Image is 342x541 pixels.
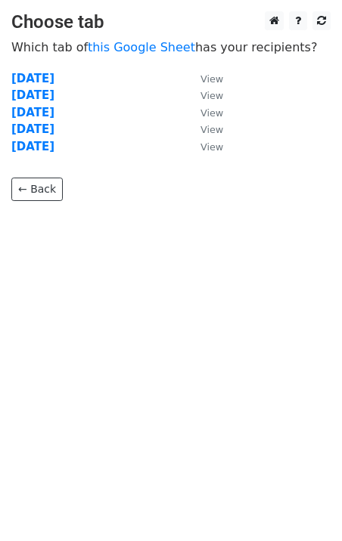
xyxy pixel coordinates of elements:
a: [DATE] [11,88,54,102]
a: View [185,140,223,153]
h3: Choose tab [11,11,331,33]
a: [DATE] [11,72,54,85]
small: View [201,141,223,153]
small: View [201,73,223,85]
a: View [185,88,223,102]
iframe: Chat Widget [266,468,342,541]
a: ← Back [11,178,63,201]
small: View [201,90,223,101]
a: this Google Sheet [88,40,195,54]
a: [DATE] [11,140,54,153]
a: View [185,122,223,136]
a: [DATE] [11,106,54,119]
small: View [201,124,223,135]
p: Which tab of has your recipients? [11,39,331,55]
a: View [185,72,223,85]
a: View [185,106,223,119]
small: View [201,107,223,119]
a: [DATE] [11,122,54,136]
